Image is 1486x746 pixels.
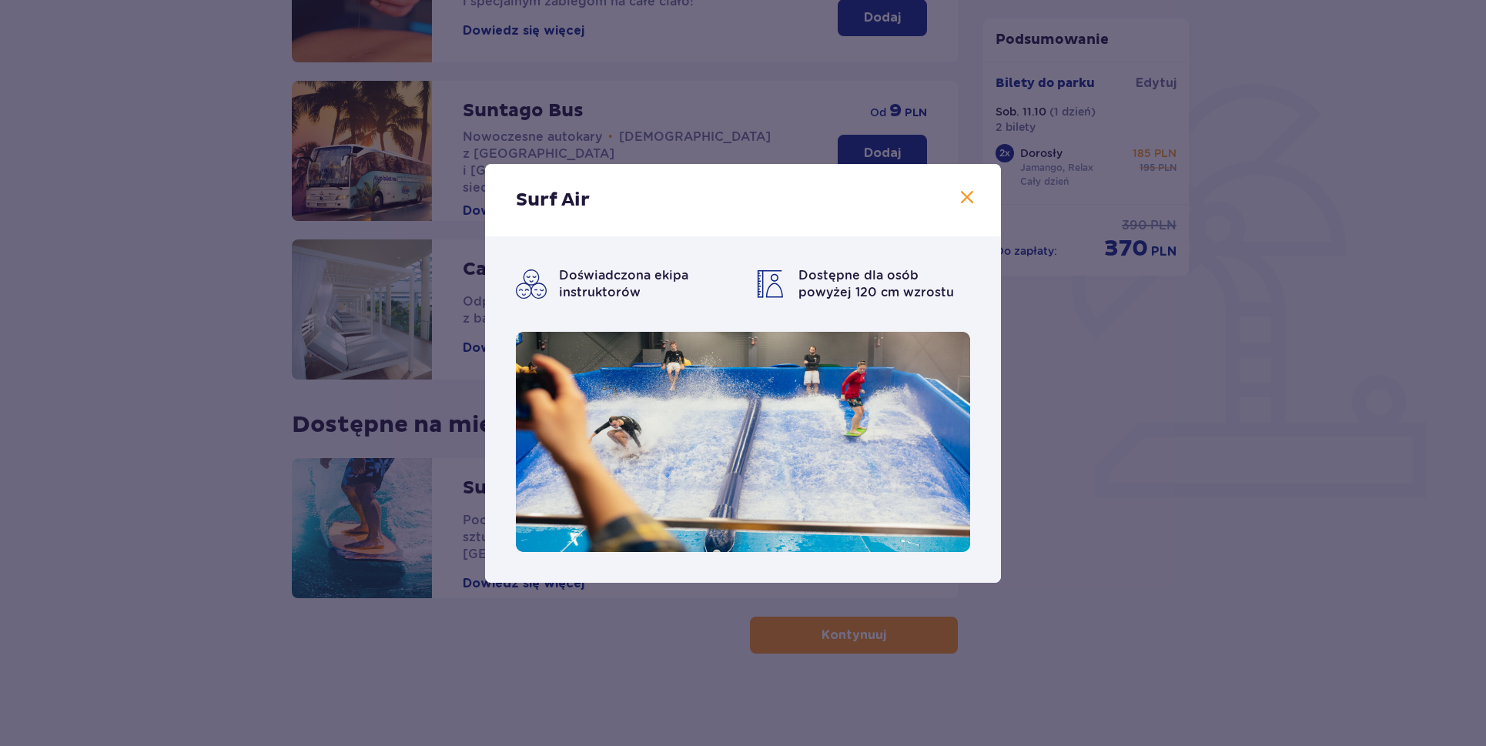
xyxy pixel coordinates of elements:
p: Surf Air [516,189,590,212]
span: Dostępne dla osób powyżej 120 cm wzrostu [798,268,954,299]
img: Surf Air symulator [516,332,970,552]
span: Doświadczona ekipa instruktorów [559,268,688,299]
img: minimal height icon [755,269,786,299]
img: smiley faces icon [516,269,547,299]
